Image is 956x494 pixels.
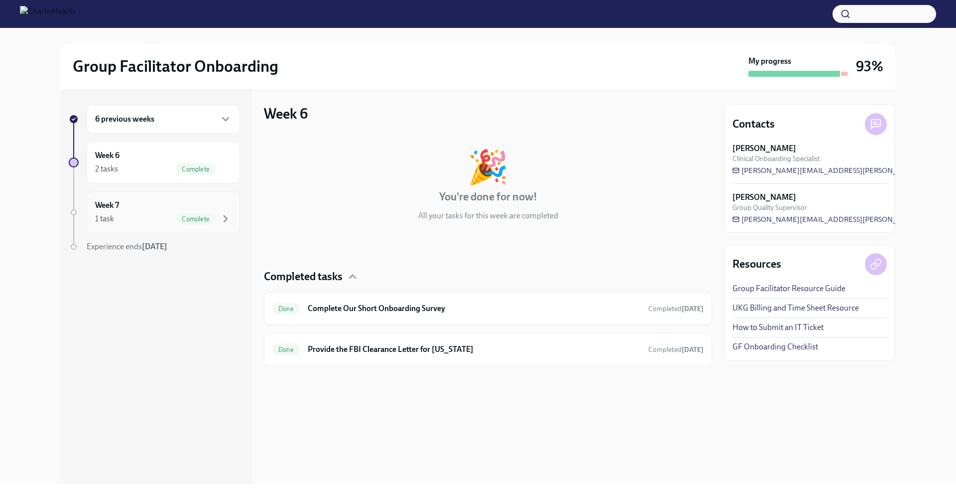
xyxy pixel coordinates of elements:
[418,210,558,221] p: All your tasks for this week are completed
[732,203,807,212] span: Group Quality Supervisor
[69,191,240,233] a: Week 71 taskComplete
[69,142,240,183] a: Week 62 tasksComplete
[272,341,704,357] a: DoneProvide the FBI Clearance Letter for [US_STATE]Completed[DATE]
[264,269,343,284] h4: Completed tasks
[439,189,537,204] h4: You're done for now!
[176,215,216,223] span: Complete
[20,6,75,22] img: CharlieHealth
[748,56,791,67] strong: My progress
[142,242,167,251] strong: [DATE]
[732,143,796,154] strong: [PERSON_NAME]
[308,344,640,355] h6: Provide the FBI Clearance Letter for [US_STATE]
[732,154,820,164] span: Clinical Onboarding Specialist
[856,57,883,75] h3: 93%
[732,283,845,294] a: Group Facilitator Resource Guide
[732,192,796,203] strong: [PERSON_NAME]
[272,301,704,317] a: DoneComplete Our Short Onboarding SurveyCompleted[DATE]
[264,105,308,123] h3: Week 6
[732,303,859,314] a: UKG Billing and Time Sheet Resource
[648,304,704,314] span: August 3rd, 2025 19:17
[95,164,118,174] div: 2 tasks
[87,105,240,134] div: 6 previous weeks
[95,213,114,224] div: 1 task
[682,305,704,313] strong: [DATE]
[732,322,824,333] a: How to Submit an IT Ticket
[272,305,300,313] span: Done
[648,345,704,354] span: August 5th, 2025 10:42
[95,150,119,161] h6: Week 6
[308,303,640,314] h6: Complete Our Short Onboarding Survey
[95,200,119,211] h6: Week 7
[732,117,775,132] h4: Contacts
[73,56,278,76] h2: Group Facilitator Onboarding
[648,345,704,354] span: Completed
[87,242,167,251] span: Experience ends
[468,151,508,183] div: 🎉
[176,165,216,173] span: Complete
[648,305,704,313] span: Completed
[732,257,781,272] h4: Resources
[682,345,704,354] strong: [DATE]
[264,269,712,284] div: Completed tasks
[95,114,154,125] h6: 6 previous weeks
[732,341,818,352] a: GF Onboarding Checklist
[272,346,300,353] span: Done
